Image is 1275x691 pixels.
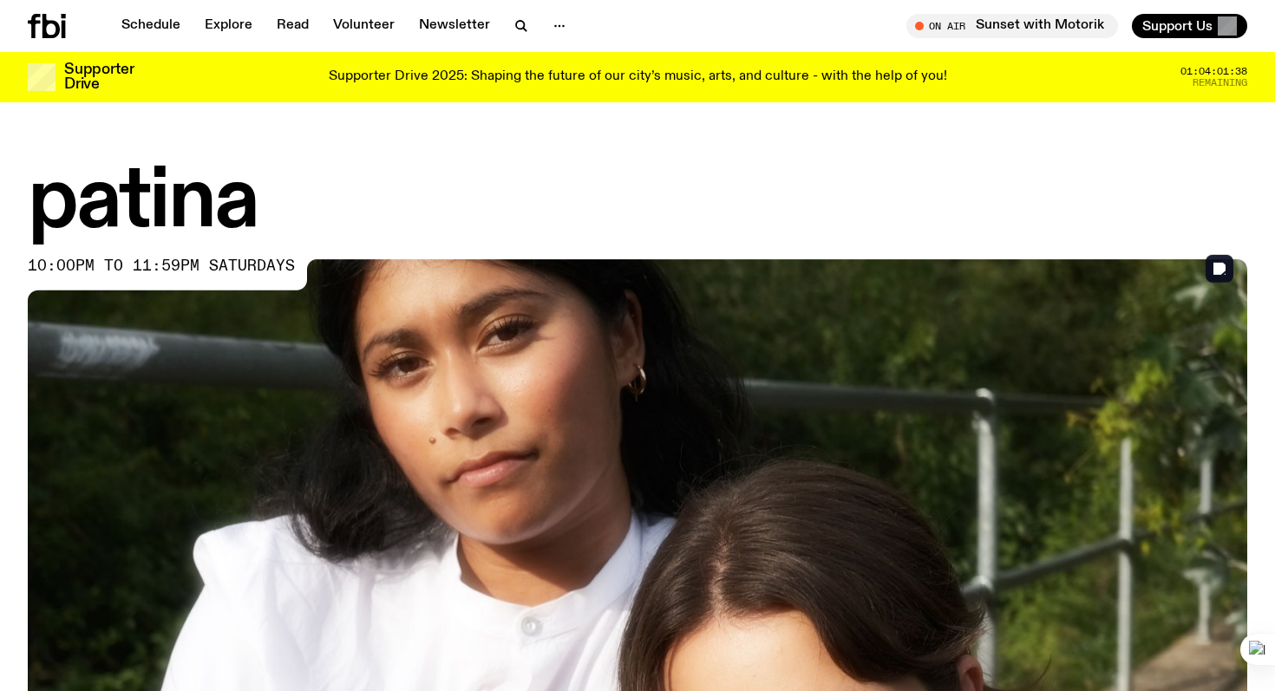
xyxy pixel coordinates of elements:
button: Support Us [1132,14,1247,38]
a: Volunteer [323,14,405,38]
span: Remaining [1193,78,1247,88]
span: 10:00pm to 11:59pm saturdays [28,259,295,273]
span: 01:04:01:38 [1180,67,1247,76]
span: Support Us [1142,18,1213,34]
h1: patina [28,164,1247,242]
h3: Supporter Drive [64,62,134,92]
a: Newsletter [409,14,500,38]
a: Read [266,14,319,38]
a: Schedule [111,14,191,38]
p: Supporter Drive 2025: Shaping the future of our city’s music, arts, and culture - with the help o... [329,69,947,85]
a: Explore [194,14,263,38]
button: On AirSunset with Motorik [906,14,1118,38]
